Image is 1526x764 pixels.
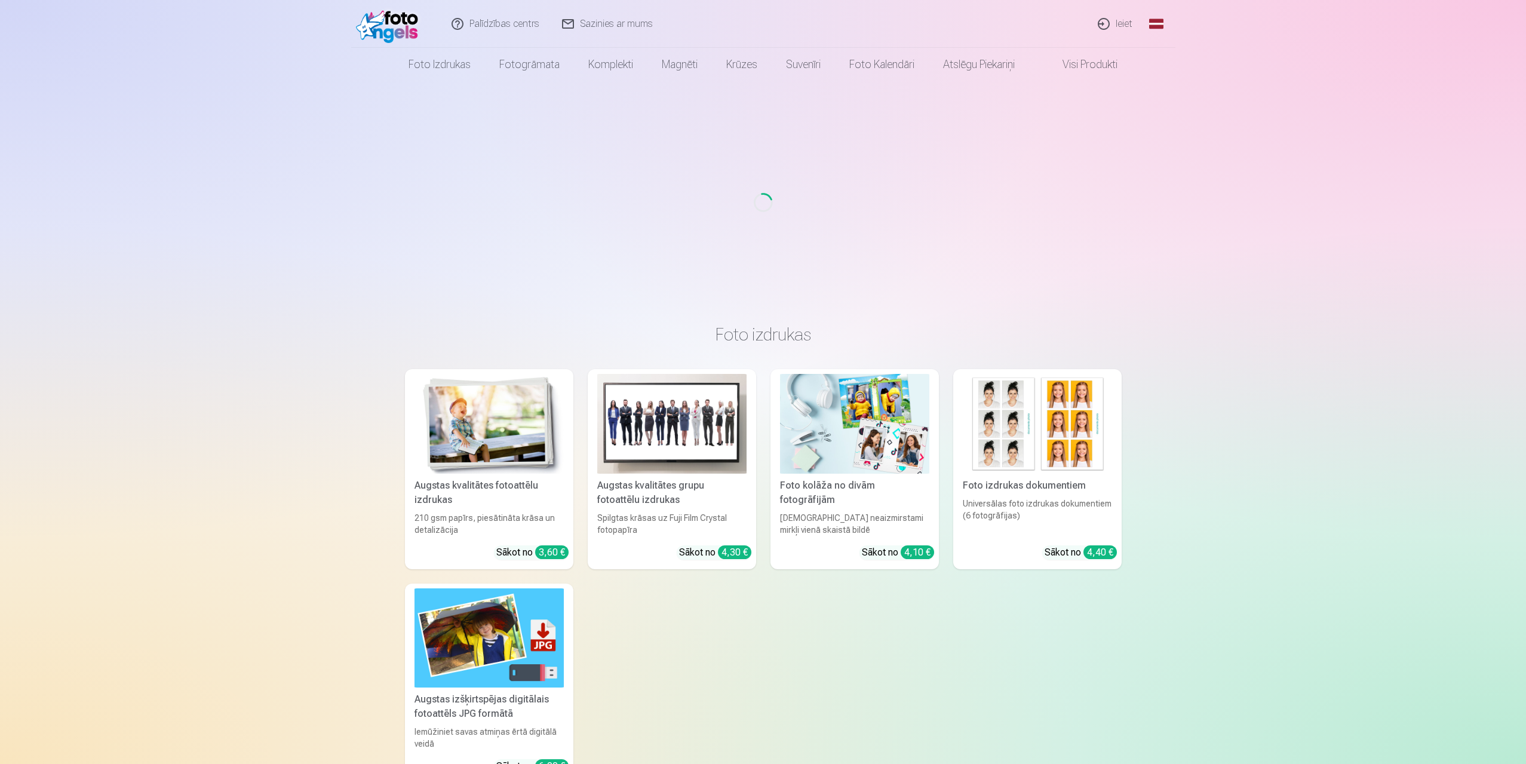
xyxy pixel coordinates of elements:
div: 4,40 € [1083,545,1117,559]
div: Sākot no [862,545,934,560]
div: Spilgtas krāsas uz Fuji Film Crystal fotopapīra [592,512,751,536]
img: Augstas kvalitātes fotoattēlu izdrukas [414,374,564,474]
a: Foto izdrukas dokumentiemFoto izdrukas dokumentiemUniversālas foto izdrukas dokumentiem (6 fotogr... [953,369,1122,569]
div: Augstas kvalitātes grupu fotoattēlu izdrukas [592,478,751,507]
img: Augstas izšķirtspējas digitālais fotoattēls JPG formātā [414,588,564,688]
img: Augstas kvalitātes grupu fotoattēlu izdrukas [597,374,747,474]
div: Foto izdrukas dokumentiem [958,478,1117,493]
a: Foto kalendāri [835,48,929,81]
img: /fa1 [356,5,425,43]
div: Augstas izšķirtspējas digitālais fotoattēls JPG formātā [410,692,569,721]
a: Augstas kvalitātes fotoattēlu izdrukasAugstas kvalitātes fotoattēlu izdrukas210 gsm papīrs, piesā... [405,369,573,569]
a: Komplekti [574,48,647,81]
div: Universālas foto izdrukas dokumentiem (6 fotogrāfijas) [958,498,1117,536]
div: [DEMOGRAPHIC_DATA] neaizmirstami mirkļi vienā skaistā bildē [775,512,934,536]
div: Sākot no [679,545,751,560]
div: Iemūžiniet savas atmiņas ērtā digitālā veidā [410,726,569,750]
a: Krūzes [712,48,772,81]
div: Sākot no [496,545,569,560]
div: Augstas kvalitātes fotoattēlu izdrukas [410,478,569,507]
div: Sākot no [1045,545,1117,560]
a: Foto kolāža no divām fotogrāfijāmFoto kolāža no divām fotogrāfijām[DEMOGRAPHIC_DATA] neaizmirstam... [770,369,939,569]
div: Foto kolāža no divām fotogrāfijām [775,478,934,507]
img: Foto kolāža no divām fotogrāfijām [780,374,929,474]
a: Fotogrāmata [485,48,574,81]
a: Magnēti [647,48,712,81]
img: Foto izdrukas dokumentiem [963,374,1112,474]
a: Atslēgu piekariņi [929,48,1029,81]
div: 210 gsm papīrs, piesātināta krāsa un detalizācija [410,512,569,536]
a: Foto izdrukas [394,48,485,81]
a: Suvenīri [772,48,835,81]
a: Visi produkti [1029,48,1132,81]
div: 4,30 € [718,545,751,559]
a: Augstas kvalitātes grupu fotoattēlu izdrukasAugstas kvalitātes grupu fotoattēlu izdrukasSpilgtas ... [588,369,756,569]
h3: Foto izdrukas [414,324,1112,345]
div: 4,10 € [901,545,934,559]
div: 3,60 € [535,545,569,559]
